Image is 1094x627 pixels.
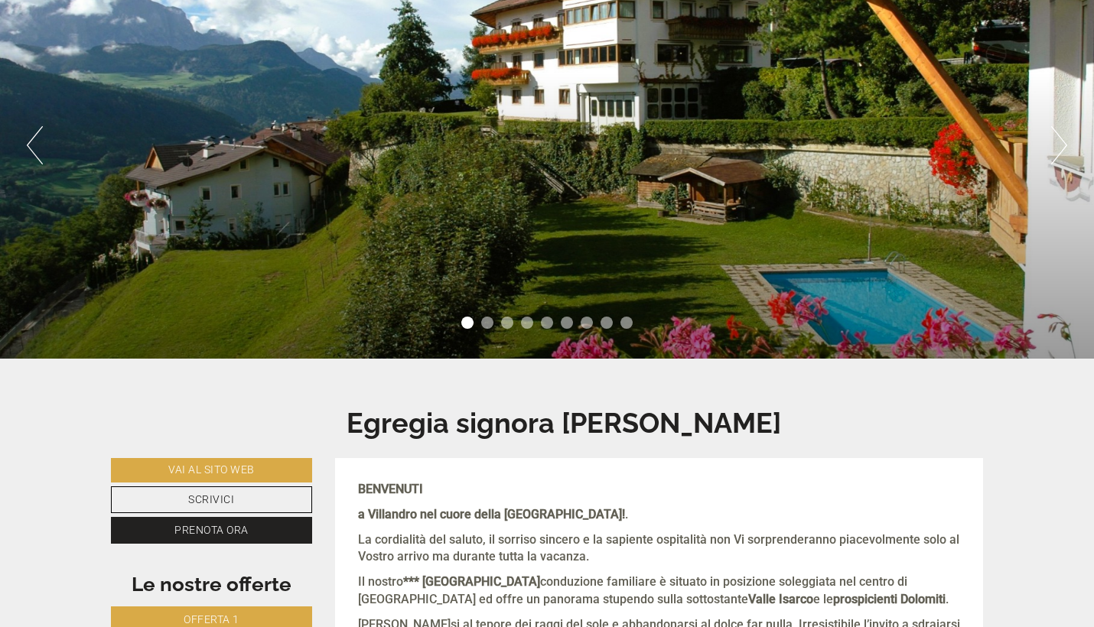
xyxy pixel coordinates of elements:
[403,574,540,589] strong: *** [GEOGRAPHIC_DATA]
[111,570,312,599] div: Le nostre offerte
[358,531,961,567] p: La cordialità del saluto, il sorriso sincero e la sapiente ospitalità non Vi sorprenderanno piace...
[111,517,312,544] a: Prenota ora
[347,408,781,439] h1: Egregia signora [PERSON_NAME]
[358,482,423,496] strong: BENVENUTI
[1051,126,1067,164] button: Next
[358,573,961,609] p: Il nostro conduzione familiare è situato in posizione soleggiata nel centro di [GEOGRAPHIC_DATA] ...
[833,592,946,606] strong: prospicienti Dolomiti
[358,506,961,524] p: .
[358,507,625,521] strong: a Villandro nel cuore della [GEOGRAPHIC_DATA]!
[748,592,813,606] strong: Valle Isarco
[27,126,43,164] button: Previous
[184,613,239,625] span: Offerta 1
[111,486,312,513] a: Scrivici
[111,458,312,482] a: Vai al sito web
